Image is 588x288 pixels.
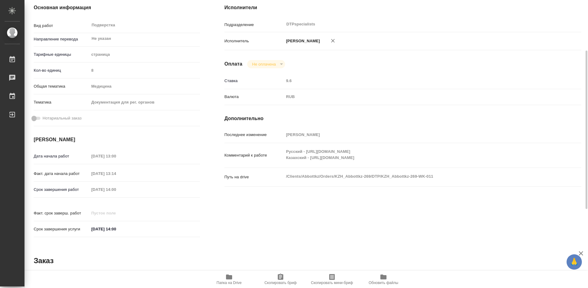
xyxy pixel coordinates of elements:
div: Медицина [89,81,200,92]
h4: Оплата [224,60,243,68]
span: Скопировать бриф [264,281,296,285]
h4: Дополнительно [224,115,581,122]
p: Исполнитель [224,38,284,44]
button: Удалить исполнителя [326,34,340,47]
p: Дата начала работ [34,153,89,159]
input: Пустое поле [89,152,143,161]
h4: Исполнители [224,4,581,11]
span: Скопировать мини-бриф [311,281,353,285]
p: Валюта [224,94,284,100]
p: Тематика [34,99,89,105]
span: Папка на Drive [217,281,242,285]
input: Пустое поле [89,169,143,178]
p: Путь на drive [224,174,284,180]
div: Не оплачена [247,60,285,68]
h4: Основная информация [34,4,200,11]
p: Кол-во единиц [34,67,89,74]
input: Пустое поле [284,76,552,85]
span: Обновить файлы [369,281,398,285]
textarea: Русский - [URL][DOMAIN_NAME] Казахский - [URL][DOMAIN_NAME] [284,146,552,163]
input: Пустое поле [89,66,200,75]
p: [PERSON_NAME] [284,38,320,44]
p: Направление перевода [34,36,89,42]
button: Папка на Drive [203,271,255,288]
button: Скопировать мини-бриф [306,271,358,288]
p: Срок завершения услуги [34,226,89,232]
div: RUB [284,92,552,102]
input: Пустое поле [284,130,552,139]
input: ✎ Введи что-нибудь [89,225,143,233]
p: Вид работ [34,23,89,29]
button: 🙏 [567,254,582,270]
div: страница [89,49,200,60]
button: Скопировать бриф [255,271,306,288]
p: Тарифные единицы [34,51,89,58]
button: Не оплачена [250,62,277,67]
button: Обновить файлы [358,271,409,288]
p: Факт. дата начала работ [34,171,89,177]
p: Факт. срок заверш. работ [34,210,89,216]
h4: [PERSON_NAME] [34,136,200,143]
h2: Заказ [34,256,54,266]
textarea: /Clients/Abbottkz/Orders/KZH_Abbottkz-269/DTP/KZH_Abbottkz-269-WK-011 [284,171,552,182]
p: Общая тематика [34,83,89,89]
div: Документация для рег. органов [89,97,200,108]
input: Пустое поле [89,185,143,194]
span: Нотариальный заказ [43,115,81,121]
span: 🙏 [569,256,579,268]
p: Последнее изменение [224,132,284,138]
input: Пустое поле [89,209,143,218]
p: Комментарий к работе [224,152,284,158]
p: Ставка [224,78,284,84]
p: Подразделение [224,22,284,28]
p: Срок завершения работ [34,187,89,193]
